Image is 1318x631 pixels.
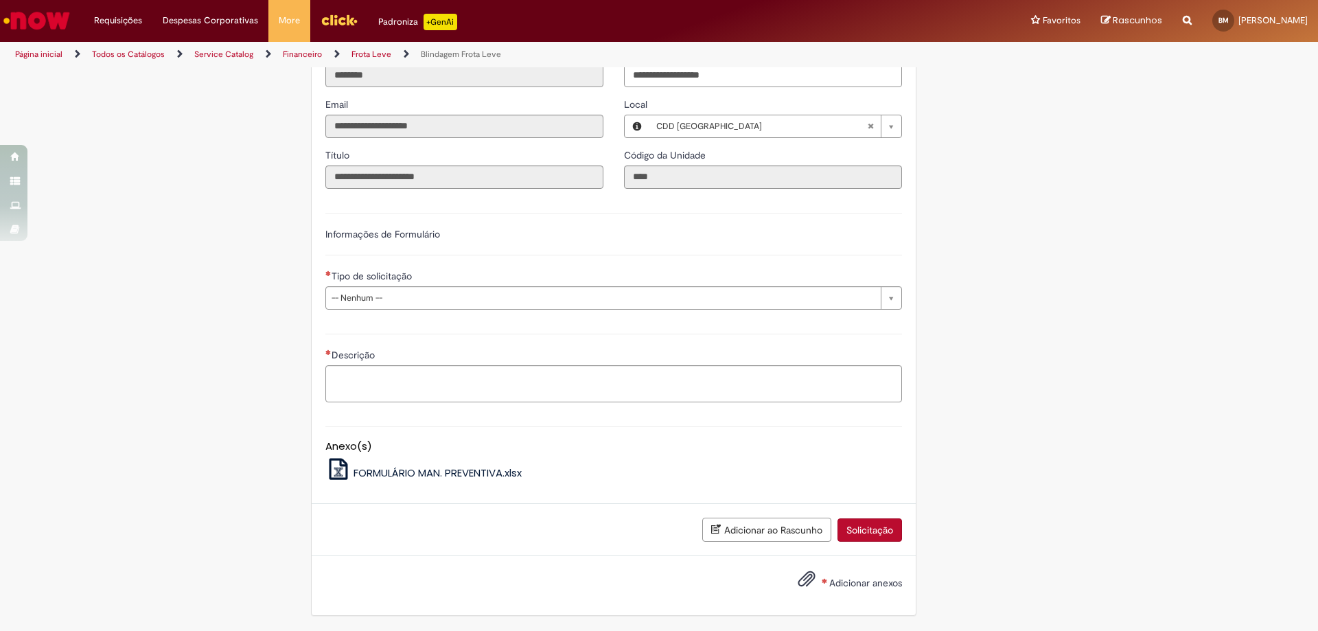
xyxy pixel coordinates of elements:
[283,49,322,60] a: Financeiro
[794,566,819,598] button: Adicionar anexos
[325,148,352,162] label: Somente leitura - Título
[1218,16,1229,25] span: BM
[624,98,650,111] span: Local
[624,148,708,162] label: Somente leitura - Código da Unidade
[325,98,351,111] span: Somente leitura - Email
[649,115,901,137] a: CDD [GEOGRAPHIC_DATA]Limpar campo Local
[194,49,253,60] a: Service Catalog
[92,49,165,60] a: Todos os Catálogos
[1238,14,1308,26] span: [PERSON_NAME]
[424,14,457,30] p: +GenAi
[279,14,300,27] span: More
[10,42,868,67] ul: Trilhas de página
[624,165,902,189] input: Código da Unidade
[94,14,142,27] span: Requisições
[321,10,358,30] img: click_logo_yellow_360x200.png
[624,64,902,87] input: Telefone de Contato
[1,7,72,34] img: ServiceNow
[421,49,501,60] a: Blindagem Frota Leve
[332,270,415,282] span: Tipo de solicitação
[351,49,391,60] a: Frota Leve
[332,349,378,361] span: Descrição
[1101,14,1162,27] a: Rascunhos
[1043,14,1080,27] span: Favoritos
[325,64,603,87] input: ID
[332,287,874,309] span: -- Nenhum --
[325,165,603,189] input: Título
[325,466,522,480] a: FORMULÁRIO MAN. PREVENTIVA.xlsx
[625,115,649,137] button: Local, Visualizar este registro CDD Campo Grande
[378,14,457,30] div: Padroniza
[325,349,332,355] span: Necessários
[325,228,440,240] label: Informações de Formulário
[702,518,831,542] button: Adicionar ao Rascunho
[325,271,332,276] span: Necessários
[656,115,867,137] span: CDD [GEOGRAPHIC_DATA]
[325,365,902,402] textarea: Descrição
[325,149,352,161] span: Somente leitura - Título
[325,115,603,138] input: Email
[1113,14,1162,27] span: Rascunhos
[860,115,881,137] abbr: Limpar campo Local
[163,14,258,27] span: Despesas Corporativas
[837,518,902,542] button: Solicitação
[325,97,351,111] label: Somente leitura - Email
[829,577,902,589] span: Adicionar anexos
[325,441,902,452] h5: Anexo(s)
[624,149,708,161] span: Somente leitura - Código da Unidade
[15,49,62,60] a: Página inicial
[354,466,522,480] span: FORMULÁRIO MAN. PREVENTIVA.xlsx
